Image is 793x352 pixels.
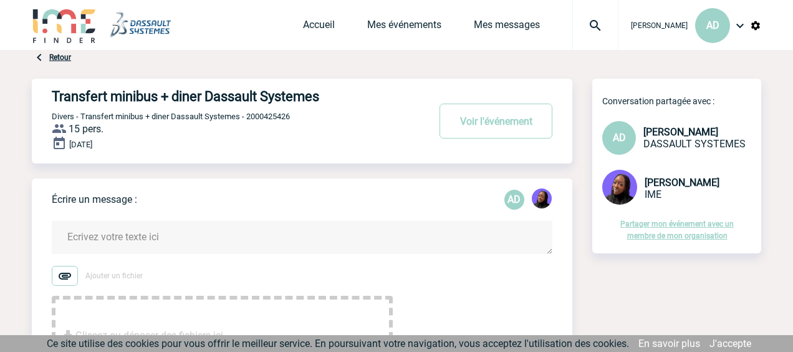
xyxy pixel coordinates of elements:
[631,21,688,30] span: [PERSON_NAME]
[60,328,75,343] img: file_download.svg
[49,53,71,62] a: Retour
[52,89,392,104] h4: Transfert minibus + diner Dassault Systemes
[645,177,719,188] span: [PERSON_NAME]
[85,271,143,280] span: Ajouter un fichier
[303,19,335,36] a: Accueil
[32,7,97,43] img: IME-Finder
[367,19,441,36] a: Mes événements
[638,338,700,350] a: En savoir plus
[643,126,718,138] span: [PERSON_NAME]
[52,193,137,205] p: Écrire un message :
[643,138,746,150] span: DASSAULT SYSTEMES
[532,188,552,211] div: Tabaski THIAM
[52,112,290,121] span: Divers - Transfert minibus + diner Dassault Systemes - 2000425426
[504,190,524,210] p: AD
[504,190,524,210] div: Anne-Catherine DELECROIX
[620,220,734,240] a: Partager mon événement avec un membre de mon organisation
[532,188,552,208] img: 131349-0.png
[440,104,552,139] button: Voir l'événement
[474,19,540,36] a: Mes messages
[709,338,751,350] a: J'accepte
[47,338,629,350] span: Ce site utilise des cookies pour vous offrir le meilleur service. En poursuivant votre navigation...
[706,19,719,31] span: AD
[613,132,626,144] span: AD
[69,140,92,149] span: [DATE]
[645,188,661,200] span: IME
[69,123,103,135] span: 15 pers.
[602,170,637,205] img: 131349-0.png
[602,96,761,106] p: Conversation partagée avec :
